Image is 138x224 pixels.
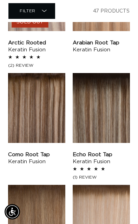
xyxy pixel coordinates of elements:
[5,204,20,219] div: Accessibility Menu
[20,9,35,13] span: Filter
[73,151,130,165] a: Echo Root Tap Keratin Fusion
[8,3,55,19] summary: Filter
[93,9,130,14] span: 47 products
[73,39,130,53] a: Arabian Root Tap Keratin Fusion
[8,151,65,165] a: Como Root Tap Keratin Fusion
[8,39,65,53] a: Arctic Rooted Keratin Fusion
